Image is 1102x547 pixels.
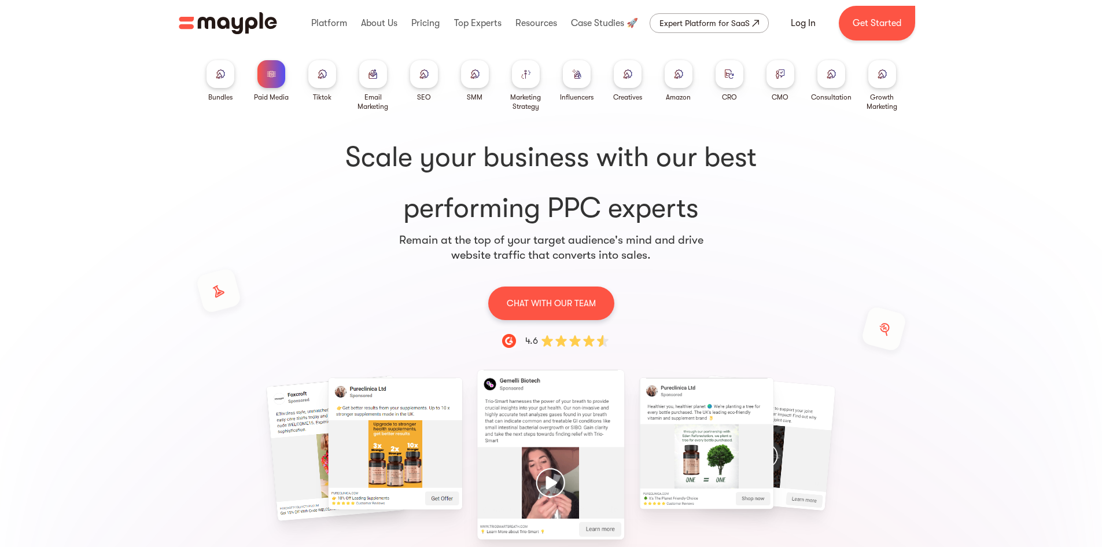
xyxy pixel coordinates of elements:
[352,60,394,111] a: Email Marketing
[487,381,615,528] div: 1 / 15
[861,60,903,111] a: Growth Marketing
[461,60,489,102] a: SMM
[772,93,788,102] div: CMO
[417,93,431,102] div: SEO
[331,381,459,506] div: 15 / 15
[560,60,594,102] a: Influencers
[798,381,926,505] div: 3 / 15
[766,60,794,102] a: CMO
[811,60,852,102] a: Consultation
[352,93,394,111] div: Email Marketing
[525,334,538,348] div: 4.6
[308,60,336,102] a: Tiktok
[666,93,691,102] div: Amazon
[200,139,903,227] h1: performing PPC experts
[399,233,704,263] p: Remain at the top of your target audience's mind and drive website traffic that converts into sales.
[722,93,737,102] div: CRO
[777,9,830,37] a: Log In
[839,6,915,41] a: Get Started
[488,286,614,320] a: CHAT WITH OUR TEAM
[665,60,692,102] a: Amazon
[207,60,234,102] a: Bundles
[613,93,642,102] div: Creatives
[505,60,547,111] a: Marketing Strategy
[811,93,852,102] div: Consultation
[716,60,743,102] a: CRO
[410,60,438,102] a: SEO
[613,60,642,102] a: Creatives
[659,16,750,30] div: Expert Platform for SaaS
[650,13,769,33] a: Expert Platform for SaaS
[254,93,289,102] div: Paid Media
[200,139,903,176] span: Scale your business with our best
[313,93,331,102] div: Tiktok
[507,296,596,311] p: CHAT WITH OUR TEAM
[254,60,289,102] a: Paid Media
[560,93,594,102] div: Influencers
[505,93,547,111] div: Marketing Strategy
[643,381,771,506] div: 2 / 15
[861,93,903,111] div: Growth Marketing
[208,93,233,102] div: Bundles
[176,381,304,516] div: 14 / 15
[179,12,277,34] img: Mayple logo
[467,93,482,102] div: SMM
